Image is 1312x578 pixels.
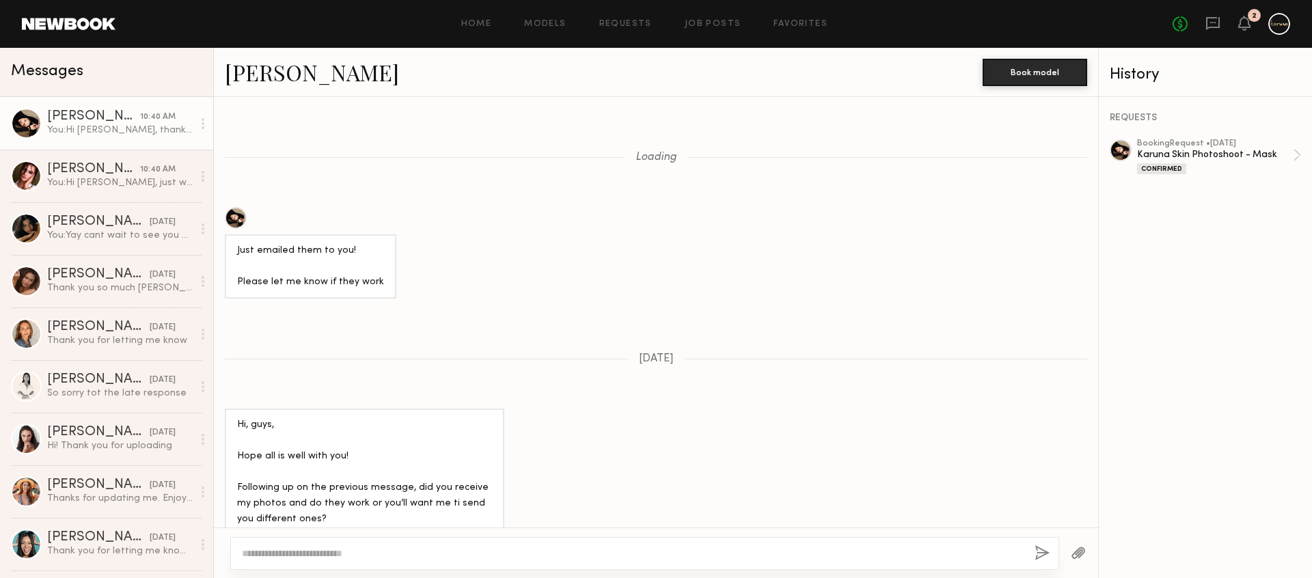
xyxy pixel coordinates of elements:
[47,229,193,242] div: You: Yay cant wait to see you on shoot day! Attaching the call sheet above, please read through f...
[150,216,176,229] div: [DATE]
[774,20,828,29] a: Favorites
[461,20,492,29] a: Home
[237,243,384,290] div: Just emailed them to you! Please let me know if they work
[685,20,741,29] a: Job Posts
[47,531,150,545] div: [PERSON_NAME]
[225,57,399,87] a: [PERSON_NAME]
[524,20,566,29] a: Models
[983,59,1087,86] button: Book model
[1137,139,1301,174] a: bookingRequest •[DATE]Karuna Skin Photoshoot - MaskConfirmed
[47,334,193,347] div: Thank you for letting me know
[1137,139,1293,148] div: booking Request • [DATE]
[47,426,150,439] div: [PERSON_NAME]
[47,215,150,229] div: [PERSON_NAME]
[140,163,176,176] div: 10:40 AM
[140,111,176,124] div: 10:40 AM
[1137,163,1186,174] div: Confirmed
[47,387,193,400] div: So sorry tot the late response
[47,110,140,124] div: [PERSON_NAME]
[47,281,193,294] div: Thank you so much [PERSON_NAME], I completely get it. I would love to work with you guys very soo...
[47,439,193,452] div: Hi! Thank you for uploading
[150,479,176,492] div: [DATE]
[1137,148,1293,161] div: Karuna Skin Photoshoot - Mask
[1110,67,1301,83] div: History
[150,532,176,545] div: [DATE]
[47,492,193,505] div: Thanks for updating me. Enjoy the rest of your week! Would love to work with you in the future so...
[237,417,492,559] div: Hi, guys, Hope all is well with you! Following up on the previous message, did you receive my pho...
[150,269,176,281] div: [DATE]
[47,373,150,387] div: [PERSON_NAME]
[47,268,150,281] div: [PERSON_NAME]
[150,321,176,334] div: [DATE]
[47,478,150,492] div: [PERSON_NAME]
[150,426,176,439] div: [DATE]
[47,545,193,558] div: Thank you for letting me know! That sounds great - hope to work with you in the near future! Best...
[47,320,150,334] div: [PERSON_NAME]
[11,64,83,79] span: Messages
[1110,113,1301,123] div: REQUESTS
[47,176,193,189] div: You: Hi [PERSON_NAME], just wanted to check, would we be able to confirm this rate for the whole ...
[639,353,674,365] span: [DATE]
[599,20,652,29] a: Requests
[1252,12,1257,20] div: 2
[47,124,193,137] div: You: Hi [PERSON_NAME], thank you for sharing the pictures.
[983,66,1087,77] a: Book model
[47,163,140,176] div: [PERSON_NAME]
[635,152,676,163] span: Loading
[150,374,176,387] div: [DATE]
